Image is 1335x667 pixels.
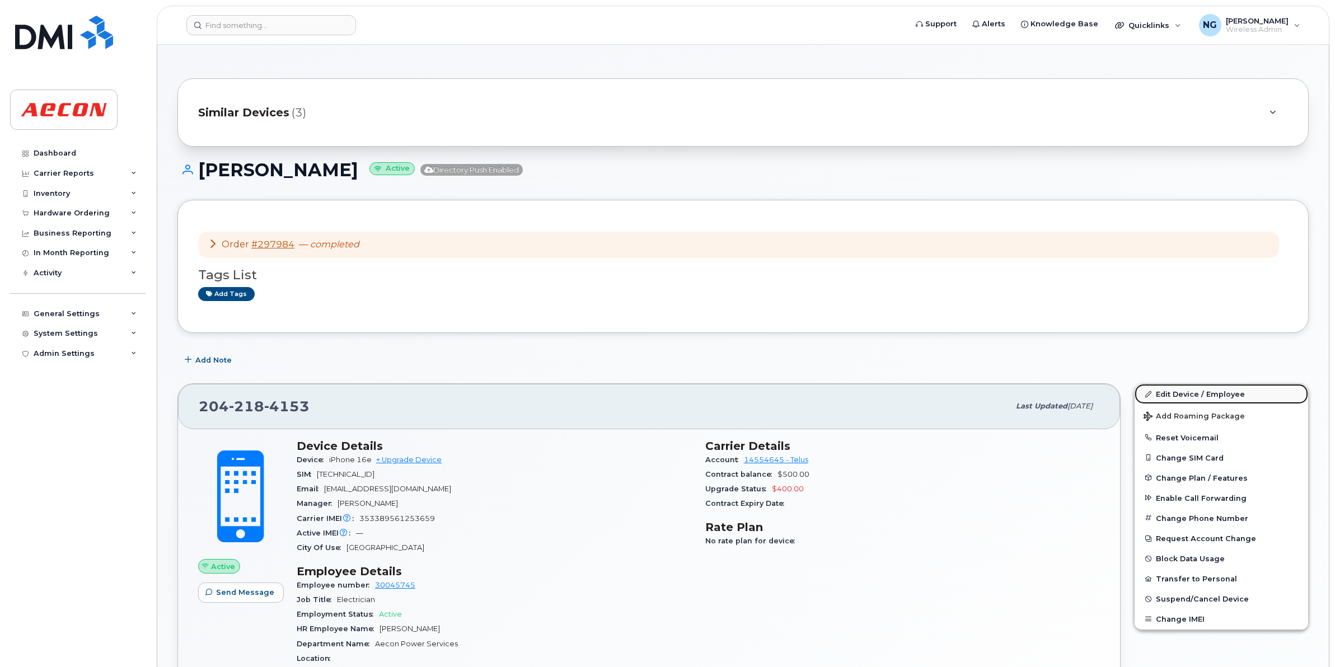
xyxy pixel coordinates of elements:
span: Add Roaming Package [1144,412,1245,422]
span: Aecon Power Services [375,640,458,648]
span: (3) [292,105,306,121]
button: Change Phone Number [1135,508,1308,528]
h1: [PERSON_NAME] [177,160,1309,180]
span: SIM [297,470,317,478]
button: Change IMEI [1135,609,1308,629]
span: Change Plan / Features [1156,473,1248,482]
span: Suspend/Cancel Device [1156,595,1249,603]
button: Transfer to Personal [1135,569,1308,589]
span: Last updated [1016,402,1067,410]
span: $400.00 [772,485,804,493]
span: [DATE] [1067,402,1093,410]
span: Add Note [195,355,232,365]
span: 4153 [264,398,310,415]
span: Location [297,654,336,663]
button: Change Plan / Features [1135,468,1308,488]
h3: Device Details [297,439,692,453]
button: Reset Voicemail [1135,428,1308,448]
a: 30045745 [375,581,415,589]
h3: Carrier Details [705,439,1100,453]
span: Active IMEI [297,529,356,537]
span: Electrician [337,595,375,604]
span: $500.00 [777,470,809,478]
span: [TECHNICAL_ID] [317,470,374,478]
span: Carrier IMEI [297,514,359,523]
button: Add Note [177,350,241,370]
em: completed [310,239,359,250]
span: — [299,239,359,250]
span: Upgrade Status [705,485,772,493]
span: Manager [297,499,338,508]
span: Department Name [297,640,375,648]
button: Change SIM Card [1135,448,1308,468]
span: No rate plan for device [705,537,800,545]
a: + Upgrade Device [376,455,442,464]
button: Block Data Usage [1135,548,1308,569]
span: Employment Status [297,610,379,618]
span: 218 [229,398,264,415]
a: Add tags [198,287,255,301]
span: Email [297,485,324,493]
span: 204 [199,398,310,415]
span: — [356,529,363,537]
span: Send Message [216,587,274,598]
button: Enable Call Forwarding [1135,488,1308,508]
span: [EMAIL_ADDRESS][DOMAIN_NAME] [324,485,451,493]
button: Request Account Change [1135,528,1308,548]
span: [PERSON_NAME] [338,499,398,508]
a: Edit Device / Employee [1135,384,1308,404]
button: Send Message [198,583,284,603]
span: Active [379,610,402,618]
span: [GEOGRAPHIC_DATA] [346,543,424,552]
h3: Rate Plan [705,520,1100,534]
span: Order [222,239,249,250]
h3: Tags List [198,268,1288,282]
span: Similar Devices [198,105,289,121]
span: Enable Call Forwarding [1156,494,1247,502]
span: Active [211,561,235,572]
h3: Employee Details [297,565,692,578]
a: #297984 [251,239,294,250]
a: 14554645 - Telus [744,455,808,464]
span: HR Employee Name [297,624,380,633]
small: Active [369,162,415,175]
span: Contract balance [705,470,777,478]
span: [PERSON_NAME] [380,624,440,633]
span: Directory Push Enabled [420,164,523,176]
span: 353389561253659 [359,514,435,523]
span: Contract Expiry Date [705,499,790,508]
span: Job Title [297,595,337,604]
span: Account [705,455,744,464]
span: City Of Use [297,543,346,552]
span: Device [297,455,329,464]
span: iPhone 16e [329,455,372,464]
button: Add Roaming Package [1135,404,1308,427]
span: Employee number [297,581,375,589]
button: Suspend/Cancel Device [1135,589,1308,609]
